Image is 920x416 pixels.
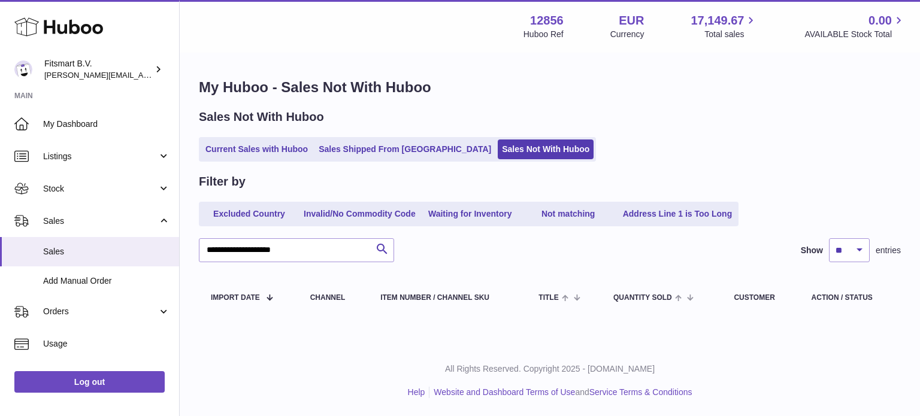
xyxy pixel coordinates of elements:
[520,204,616,224] a: Not matching
[199,174,246,190] h2: Filter by
[523,29,564,40] div: Huboo Ref
[14,60,32,78] img: jonathan@leaderoo.com
[43,306,158,317] span: Orders
[868,13,892,29] span: 0.00
[804,13,906,40] a: 0.00 AVAILABLE Stock Total
[201,139,312,159] a: Current Sales with Huboo
[530,13,564,29] strong: 12856
[43,215,158,227] span: Sales
[538,294,558,302] span: Title
[43,151,158,162] span: Listings
[44,70,240,80] span: [PERSON_NAME][EMAIL_ADDRESS][DOMAIN_NAME]
[43,246,170,257] span: Sales
[734,294,787,302] div: Customer
[613,294,672,302] span: Quantity Sold
[434,387,575,397] a: Website and Dashboard Terms of Use
[691,13,744,29] span: 17,149.67
[14,371,165,393] a: Log out
[619,13,644,29] strong: EUR
[211,294,260,302] span: Import date
[704,29,758,40] span: Total sales
[408,387,425,397] a: Help
[199,78,901,97] h1: My Huboo - Sales Not With Huboo
[380,294,515,302] div: Item Number / Channel SKU
[43,275,170,287] span: Add Manual Order
[498,139,594,159] a: Sales Not With Huboo
[619,204,737,224] a: Address Line 1 is Too Long
[201,204,297,224] a: Excluded Country
[314,139,495,159] a: Sales Shipped From [GEOGRAPHIC_DATA]
[691,13,758,40] a: 17,149.67 Total sales
[589,387,692,397] a: Service Terms & Conditions
[804,29,906,40] span: AVAILABLE Stock Total
[429,387,692,398] li: and
[199,109,324,125] h2: Sales Not With Huboo
[876,245,901,256] span: entries
[422,204,518,224] a: Waiting for Inventory
[310,294,357,302] div: Channel
[812,294,889,302] div: Action / Status
[44,58,152,81] div: Fitsmart B.V.
[299,204,420,224] a: Invalid/No Commodity Code
[43,119,170,130] span: My Dashboard
[610,29,644,40] div: Currency
[43,183,158,195] span: Stock
[189,363,910,375] p: All Rights Reserved. Copyright 2025 - [DOMAIN_NAME]
[43,338,170,350] span: Usage
[801,245,823,256] label: Show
